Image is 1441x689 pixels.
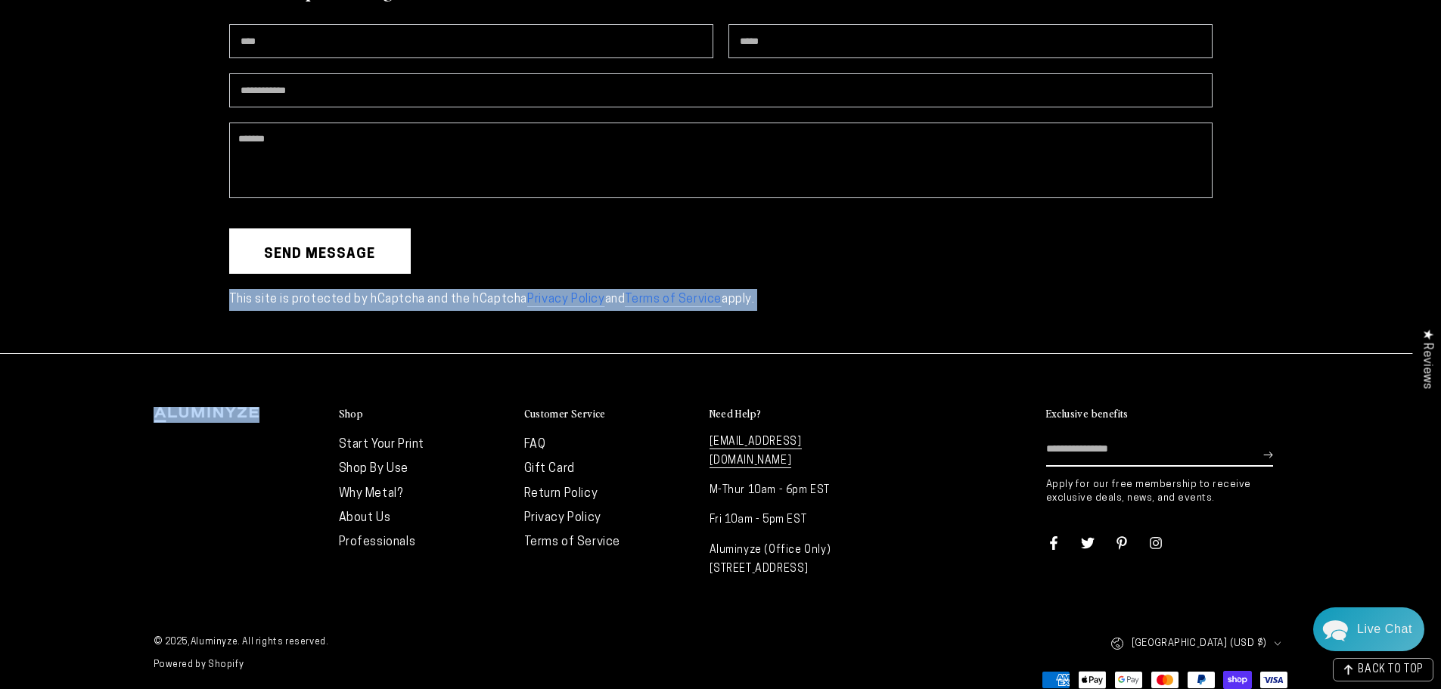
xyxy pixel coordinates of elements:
a: [EMAIL_ADDRESS][DOMAIN_NAME] [710,436,802,468]
div: Click to open Judge.me floating reviews tab [1412,317,1441,401]
a: Aluminyze [191,638,238,647]
span: BACK TO TOP [1358,665,1424,675]
p: M-Thur 10am - 6pm EST [710,481,880,500]
p: Fri 10am - 5pm EST [710,511,880,529]
h2: Customer Service [524,407,606,421]
span: [GEOGRAPHIC_DATA] (USD $) [1132,635,1267,652]
summary: Exclusive benefits [1046,407,1288,421]
summary: Customer Service [524,407,694,421]
div: Chat widget toggle [1313,607,1424,651]
a: Powered by Shopify [154,660,244,669]
summary: Shop [339,407,509,421]
a: Privacy Policy [527,293,604,307]
a: About Us [339,512,391,524]
h2: Need Help? [710,407,762,421]
small: © 2025, . All rights reserved. [154,632,721,654]
a: Return Policy [524,488,598,500]
p: Aluminyze (Office Only) [STREET_ADDRESS] [710,541,880,579]
a: Privacy Policy [524,512,601,524]
p: This site is protected by hCaptcha and the hCaptcha and apply. [229,289,1213,311]
button: Subscribe [1263,433,1273,478]
button: [GEOGRAPHIC_DATA] (USD $) [1110,627,1288,660]
a: Terms of Service [524,536,621,548]
a: Shop By Use [339,463,409,475]
div: Contact Us Directly [1357,607,1412,651]
a: Professionals [339,536,416,548]
p: Apply for our free membership to receive exclusive deals, news, and events. [1046,478,1288,505]
button: Send message [229,228,411,274]
a: Why Metal? [339,488,403,500]
a: Gift Card [524,463,575,475]
a: FAQ [524,439,546,451]
h2: Exclusive benefits [1046,407,1129,421]
h2: Shop [339,407,364,421]
summary: Need Help? [710,407,880,421]
a: Terms of Service [625,293,722,307]
a: Start Your Print [339,439,425,451]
